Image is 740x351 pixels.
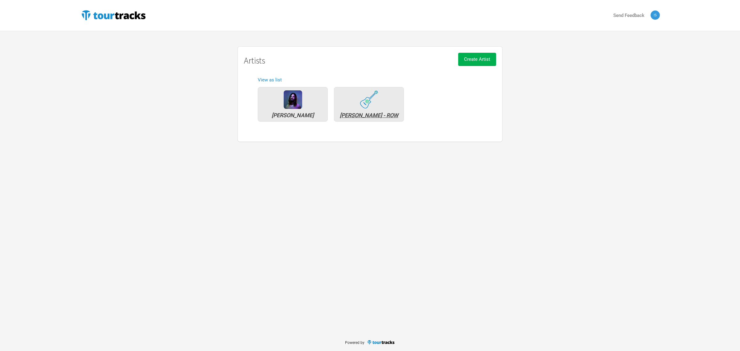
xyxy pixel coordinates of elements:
img: tourtracks_icons_FA_04_icons_folk.svg [360,90,378,109]
a: View as list [258,77,282,83]
a: [PERSON_NAME] - ROW [331,84,407,125]
img: Isabella [651,10,660,20]
strong: Send Feedback [613,13,644,18]
button: Create Artist [458,53,496,66]
div: Tame Impala [261,113,324,118]
div: Xavier Rudd - ROW [337,113,401,118]
img: TourTracks [367,340,395,345]
div: Xavier Rudd - ROW [360,90,378,109]
span: Powered by [345,341,364,345]
img: 1c9c0d9d-bb44-4064-8aca-048da12526be-1901_matt-sav_kevin-parker_1-1-2ace69638876a8c15dac9aec12088... [284,90,302,109]
img: TourTracks [80,9,147,21]
a: [PERSON_NAME] [255,84,331,125]
h1: Artists [244,56,496,65]
div: Tame Impala [284,90,302,109]
span: Create Artist [464,56,490,62]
